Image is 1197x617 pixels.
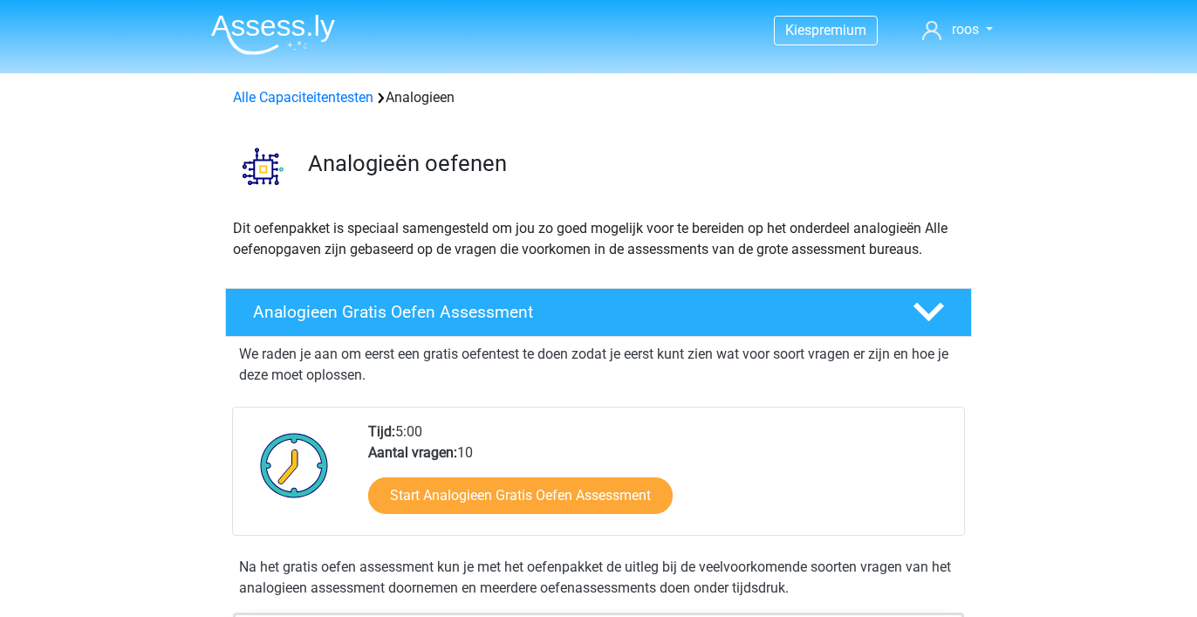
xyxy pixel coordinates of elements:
img: Assessly [211,14,335,55]
a: Analogieen Gratis Oefen Assessment [218,288,979,337]
a: Kiespremium [775,18,877,42]
span: Kies [785,22,811,38]
div: Analogieen [226,87,971,108]
span: premium [811,22,866,38]
h3: Analogieën oefenen [308,150,958,177]
img: Klok [250,422,339,509]
a: roos [915,19,1000,40]
p: We raden je aan om eerst een gratis oefentest te doen zodat je eerst kunt zien wat voor soort vra... [239,344,958,386]
p: Dit oefenpakket is speciaal samengesteld om jou zo goed mogelijk voor te bereiden op het onderdee... [233,218,964,260]
b: Aantal vragen: [368,444,457,461]
img: analogieen [226,129,300,203]
div: 5:00 10 [355,422,963,535]
span: roos [952,21,979,38]
a: Alle Capaciteitentesten [233,89,373,106]
h4: Analogieen Gratis Oefen Assessment [253,302,885,322]
div: Na het gratis oefen assessment kun je met het oefenpakket de uitleg bij de veelvoorkomende soorte... [232,557,965,599]
b: Tijd: [368,423,395,440]
a: Start Analogieen Gratis Oefen Assessment [368,477,673,514]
